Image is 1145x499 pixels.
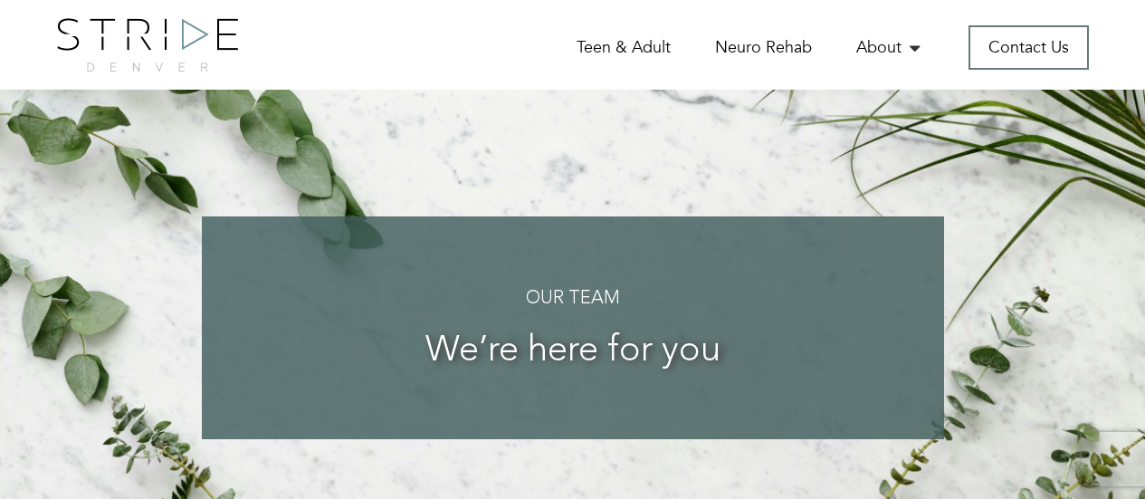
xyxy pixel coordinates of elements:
[57,18,238,72] img: logo.png
[968,25,1089,70] a: Contact Us
[238,289,908,309] h4: Our Team
[856,36,924,59] a: About
[577,36,671,59] a: Teen & Adult
[715,36,812,59] a: Neuro Rehab
[238,331,908,371] h3: We’re here for you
